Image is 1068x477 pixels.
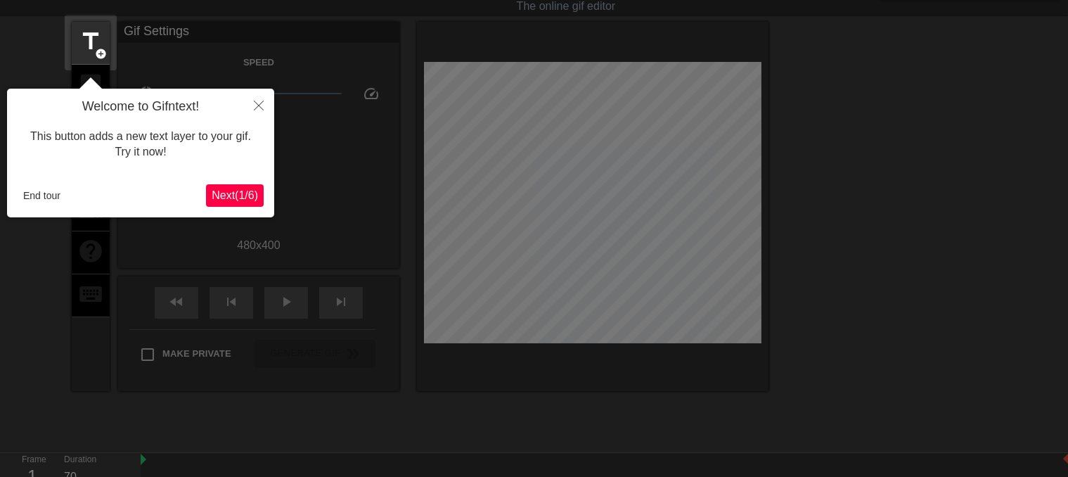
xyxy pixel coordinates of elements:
[212,189,258,201] span: Next ( 1 / 6 )
[18,99,264,115] h4: Welcome to Gifntext!
[18,185,66,206] button: End tour
[243,89,274,121] button: Close
[206,184,264,207] button: Next
[18,115,264,174] div: This button adds a new text layer to your gif. Try it now!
